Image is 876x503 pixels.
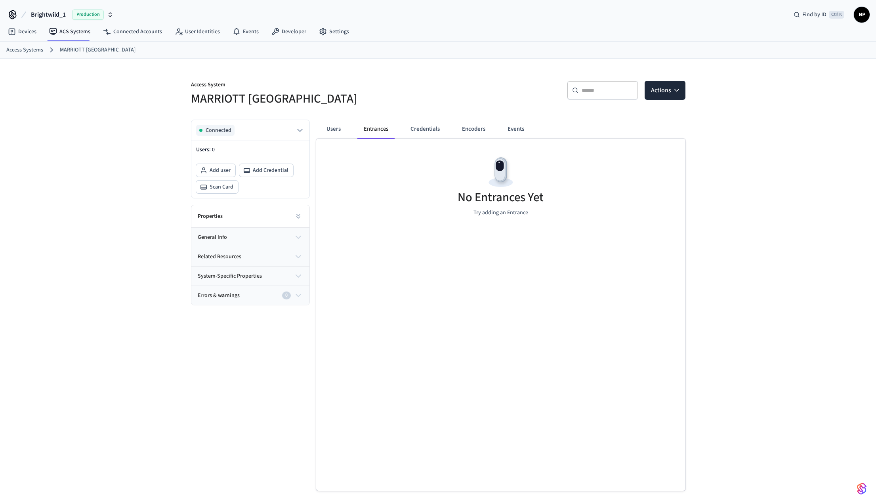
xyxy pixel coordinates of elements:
[501,120,531,139] button: Events
[829,11,844,19] span: Ctrl K
[191,228,309,247] button: general info
[60,46,136,54] a: MARRIOTT [GEOGRAPHIC_DATA]
[855,8,869,22] span: NP
[196,164,235,177] button: Add user
[456,120,492,139] button: Encoders
[72,10,104,20] span: Production
[97,25,168,39] a: Connected Accounts
[473,209,528,217] p: Try adding an Entrance
[191,91,433,107] h5: MARRIOTT [GEOGRAPHIC_DATA]
[2,25,43,39] a: Devices
[787,8,851,22] div: Find by IDCtrl K
[282,292,291,299] div: 0
[212,146,215,154] span: 0
[854,7,870,23] button: NP
[6,46,43,54] a: Access Systems
[198,212,223,220] h2: Properties
[313,25,355,39] a: Settings
[802,11,826,19] span: Find by ID
[645,81,685,100] button: Actions
[191,247,309,266] button: related resources
[198,233,227,242] span: general info
[196,125,305,136] button: Connected
[239,164,293,177] button: Add Credential
[226,25,265,39] a: Events
[198,292,240,300] span: Errors & warnings
[319,120,348,139] button: Users
[168,25,226,39] a: User Identities
[253,166,288,174] span: Add Credential
[206,126,231,134] span: Connected
[31,10,66,19] span: Brightwild_1
[198,272,262,280] span: system-specific properties
[191,81,433,91] p: Access System
[191,286,309,305] button: Errors & warnings0
[210,183,233,191] span: Scan Card
[483,154,519,190] img: Devices Empty State
[196,181,238,193] button: Scan Card
[857,482,866,495] img: SeamLogoGradient.69752ec5.svg
[43,25,97,39] a: ACS Systems
[210,166,231,174] span: Add user
[191,267,309,286] button: system-specific properties
[196,146,305,154] p: Users:
[198,253,241,261] span: related resources
[357,120,395,139] button: Entrances
[265,25,313,39] a: Developer
[404,120,446,139] button: Credentials
[458,189,544,206] h5: No Entrances Yet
